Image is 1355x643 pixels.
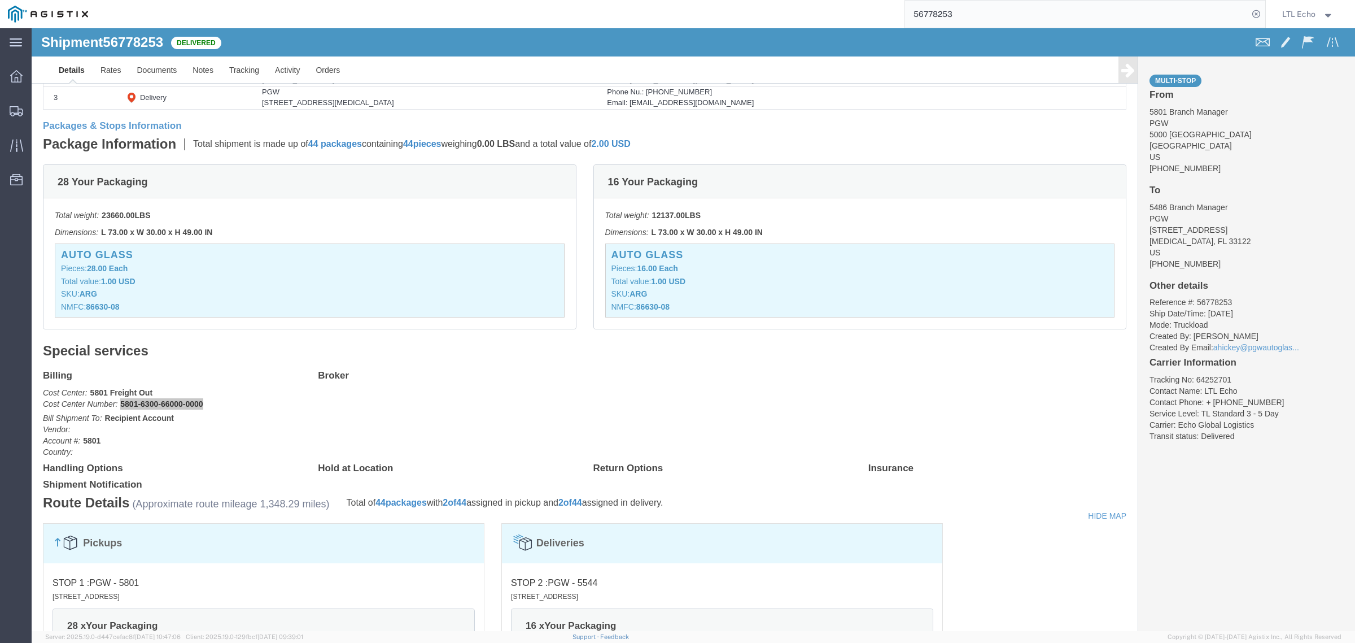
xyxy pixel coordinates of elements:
iframe: FS Legacy Container [32,28,1355,631]
span: LTL Echo [1282,8,1315,20]
input: Search for shipment number, reference number [905,1,1248,28]
span: Client: 2025.19.0-129fbcf [186,633,303,640]
span: Copyright © [DATE]-[DATE] Agistix Inc., All Rights Reserved [1168,632,1341,642]
img: logo [8,6,88,23]
span: [DATE] 10:47:06 [135,633,181,640]
span: Server: 2025.19.0-d447cefac8f [45,633,181,640]
span: [DATE] 09:39:01 [257,633,303,640]
a: Support [572,633,601,640]
button: LTL Echo [1282,7,1339,21]
a: Feedback [600,633,629,640]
